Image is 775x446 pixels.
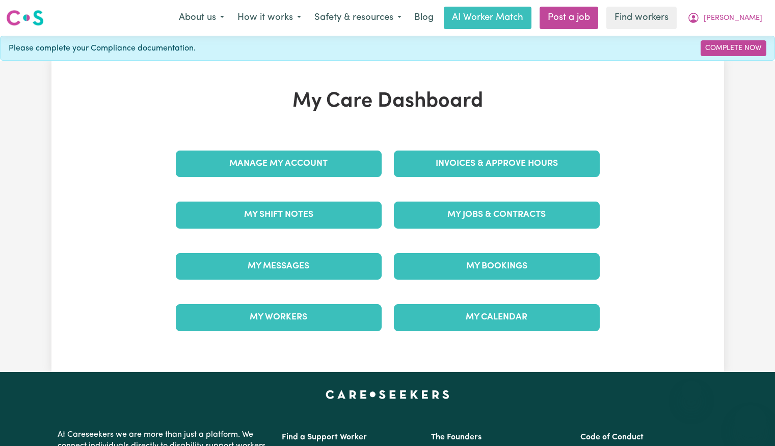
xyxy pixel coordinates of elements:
[540,7,598,29] a: Post a job
[704,13,762,24] span: [PERSON_NAME]
[9,42,196,55] span: Please complete your Compliance documentation.
[681,381,702,401] iframe: Close message
[394,151,600,177] a: Invoices & Approve Hours
[701,40,766,56] a: Complete Now
[408,7,440,29] a: Blog
[394,304,600,331] a: My Calendar
[170,89,606,114] h1: My Care Dashboard
[176,253,382,280] a: My Messages
[394,202,600,228] a: My Jobs & Contracts
[580,433,644,441] a: Code of Conduct
[394,253,600,280] a: My Bookings
[172,7,231,29] button: About us
[231,7,308,29] button: How it works
[282,433,367,441] a: Find a Support Worker
[6,9,44,27] img: Careseekers logo
[176,151,382,177] a: Manage My Account
[431,433,482,441] a: The Founders
[176,202,382,228] a: My Shift Notes
[681,7,769,29] button: My Account
[6,6,44,30] a: Careseekers logo
[176,304,382,331] a: My Workers
[308,7,408,29] button: Safety & resources
[444,7,531,29] a: AI Worker Match
[326,390,449,399] a: Careseekers home page
[734,405,767,438] iframe: Button to launch messaging window
[606,7,677,29] a: Find workers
